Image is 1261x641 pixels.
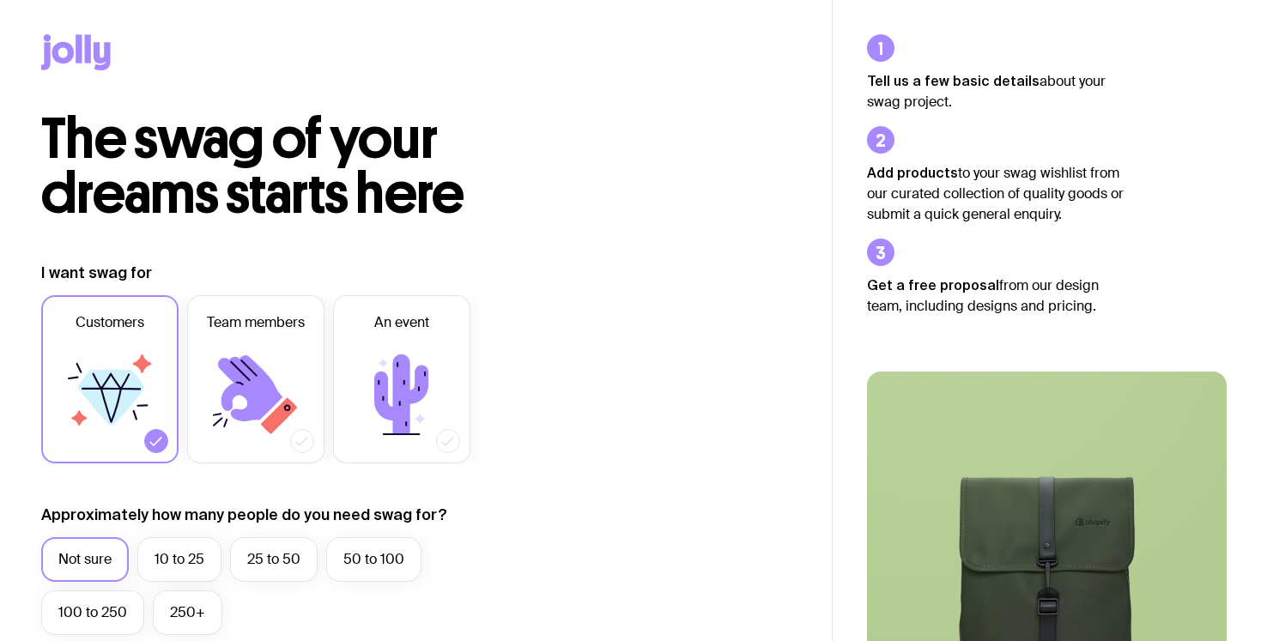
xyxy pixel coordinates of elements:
label: 25 to 50 [230,537,318,582]
strong: Get a free proposal [867,277,999,293]
label: I want swag for [41,263,152,283]
label: 50 to 100 [326,537,421,582]
label: 100 to 250 [41,590,144,635]
label: 250+ [153,590,222,635]
p: about your swag project. [867,70,1125,112]
label: Approximately how many people do you need swag for? [41,505,447,525]
span: The swag of your dreams starts here [41,105,464,227]
label: Not sure [41,537,129,582]
span: An event [374,312,429,333]
strong: Add products [867,165,958,180]
span: Customers [76,312,144,333]
strong: Tell us a few basic details [867,73,1040,88]
label: 10 to 25 [137,537,221,582]
p: from our design team, including designs and pricing. [867,275,1125,317]
p: to your swag wishlist from our curated collection of quality goods or submit a quick general enqu... [867,162,1125,225]
span: Team members [207,312,305,333]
